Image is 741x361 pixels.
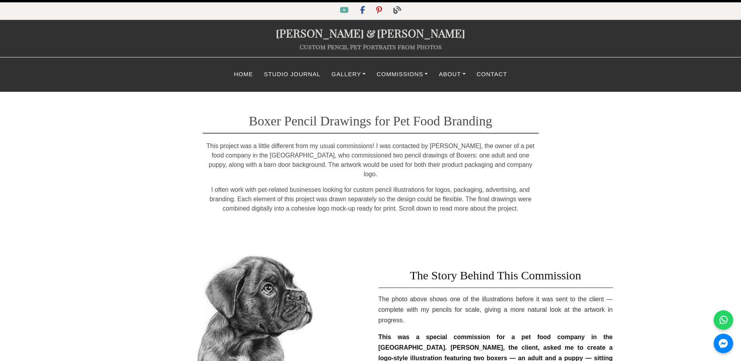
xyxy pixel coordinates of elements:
[379,294,613,326] p: The photo above shows one of the illustrations before it was sent to the client — complete with m...
[355,7,371,14] a: Facebook
[389,7,406,14] a: Blog
[714,310,733,330] a: WhatsApp
[371,7,388,14] a: Pinterest
[203,141,539,179] p: This project was a little different from my usual commissions! I was contacted by [PERSON_NAME], ...
[326,67,371,82] a: Gallery
[276,25,465,40] a: [PERSON_NAME]&[PERSON_NAME]
[371,67,433,82] a: Commissions
[335,7,355,14] a: YouTube
[364,25,377,40] span: &
[714,334,733,353] a: Messenger
[300,43,442,51] a: Custom Pencil Pet Portraits from Photos
[259,67,326,82] a: Studio Journal
[203,185,539,213] p: I often work with pet-related businesses looking for custom pencil illustrations for logos, packa...
[433,67,471,82] a: About
[229,67,259,82] a: Home
[379,260,613,288] h2: The Story Behind This Commission
[471,67,512,82] a: Contact
[203,102,539,134] h1: Boxer Pencil Drawings for Pet Food Branding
